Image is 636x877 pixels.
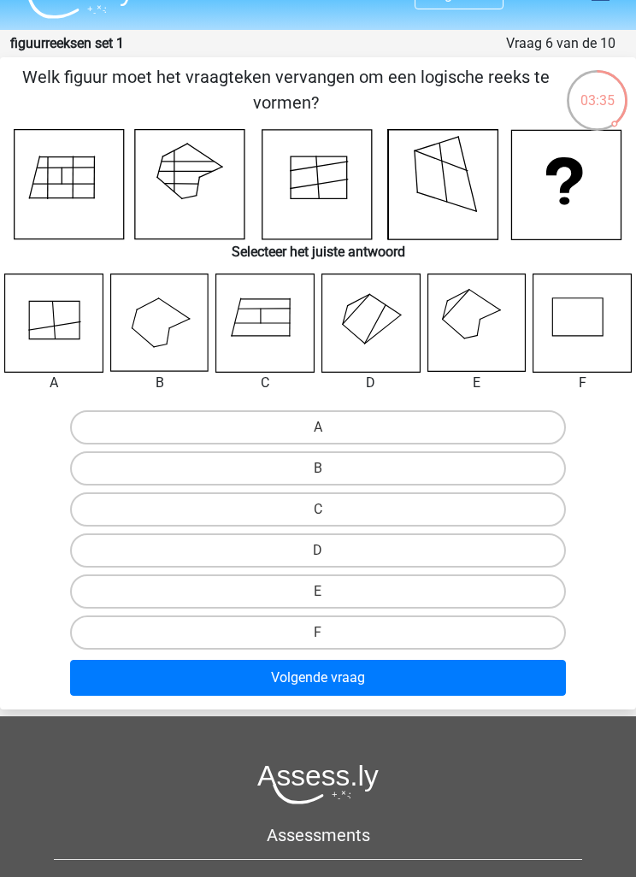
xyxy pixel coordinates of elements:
h6: Selecteer het juiste antwoord [7,240,629,260]
h5: Assessments [54,825,582,845]
div: C [203,373,327,393]
strong: figuurreeksen set 1 [10,35,124,51]
label: B [70,451,567,486]
div: 03:35 [565,68,629,111]
p: Welk figuur moet het vraagteken vervangen om een logische reeks te vormen? [7,64,565,115]
label: C [70,492,567,527]
label: D [70,533,567,568]
label: E [70,574,567,609]
div: Vraag 6 van de 10 [506,33,615,54]
div: E [415,373,539,393]
div: D [309,373,433,393]
img: Assessly logo [257,764,379,804]
label: F [70,615,567,650]
button: Volgende vraag [70,660,567,696]
label: A [70,410,567,444]
div: B [97,373,222,393]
